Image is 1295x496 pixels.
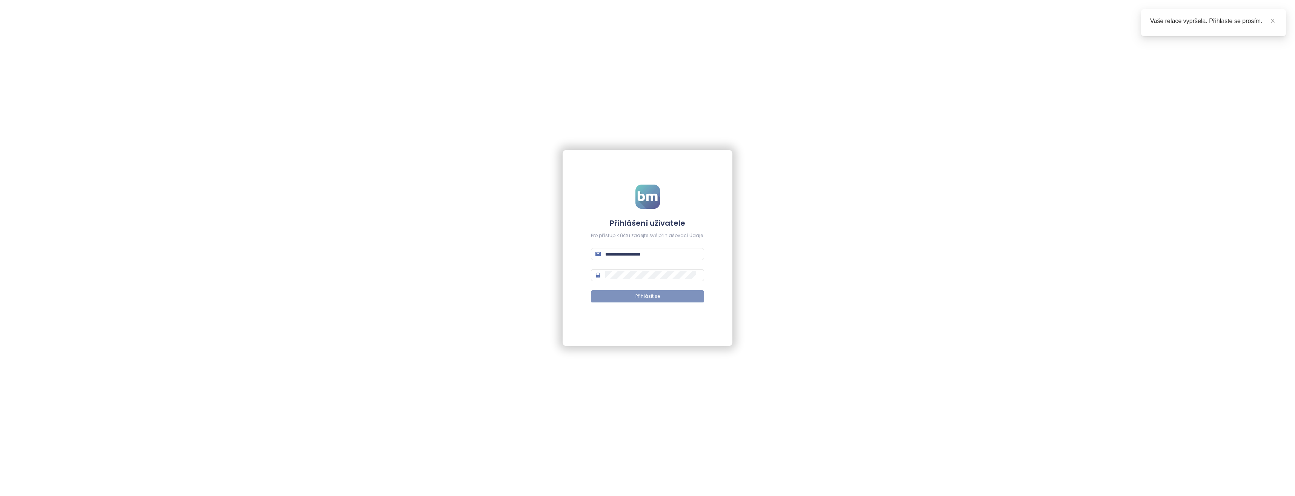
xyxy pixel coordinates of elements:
img: logo [635,185,660,209]
span: close [1270,18,1275,23]
span: lock [595,273,601,278]
span: Přihlásit se [635,293,660,300]
button: Přihlásit se [591,290,704,302]
div: Pro přístup k účtu zadejte své přihlašovací údaje. [591,232,704,239]
div: Vaše relace vypršela. Přihlaste se prosím. [1150,17,1277,26]
h4: Přihlášení uživatele [591,218,704,228]
span: mail [595,251,601,257]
